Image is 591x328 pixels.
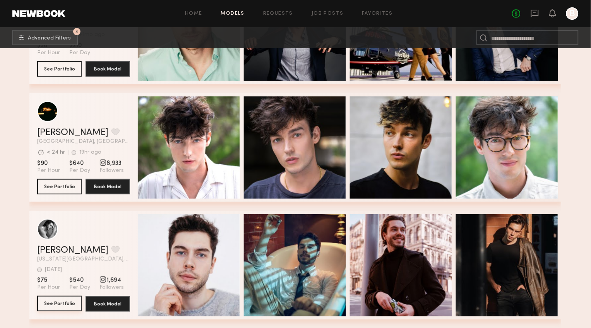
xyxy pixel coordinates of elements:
span: Per Day [69,50,90,57]
div: [DATE] [45,267,62,273]
span: [US_STATE][GEOGRAPHIC_DATA], [GEOGRAPHIC_DATA] [37,257,130,262]
button: See Portfolio [37,296,82,311]
a: See Portfolio [37,296,82,312]
a: Job Posts [312,11,344,16]
span: Per Hour [37,167,60,174]
span: Per Day [69,284,90,291]
button: 4Advanced Filters [12,30,78,45]
button: Book Model [86,61,130,77]
span: $540 [69,276,90,284]
button: See Portfolio [37,179,82,194]
span: Per Hour [37,284,60,291]
a: B [566,7,579,20]
button: See Portfolio [37,61,82,77]
a: Home [185,11,202,16]
a: [PERSON_NAME] [37,128,108,137]
button: Book Model [86,179,130,194]
a: Requests [263,11,293,16]
span: $75 [37,276,60,284]
span: $640 [69,160,90,167]
span: Followers [99,167,124,174]
span: $90 [37,160,60,167]
span: Per Hour [37,50,60,57]
div: 19hr ago [79,150,101,155]
span: Advanced Filters [28,36,71,41]
button: Book Model [86,296,130,312]
span: Per Day [69,167,90,174]
span: 8,933 [99,160,124,167]
a: [PERSON_NAME] [37,246,108,255]
span: Followers [99,284,124,291]
span: 4 [75,30,79,33]
a: Favorites [362,11,393,16]
span: [GEOGRAPHIC_DATA], [GEOGRAPHIC_DATA] [37,139,130,144]
a: Models [221,11,245,16]
div: < 24 hr [47,150,65,155]
span: 1,694 [99,276,124,284]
